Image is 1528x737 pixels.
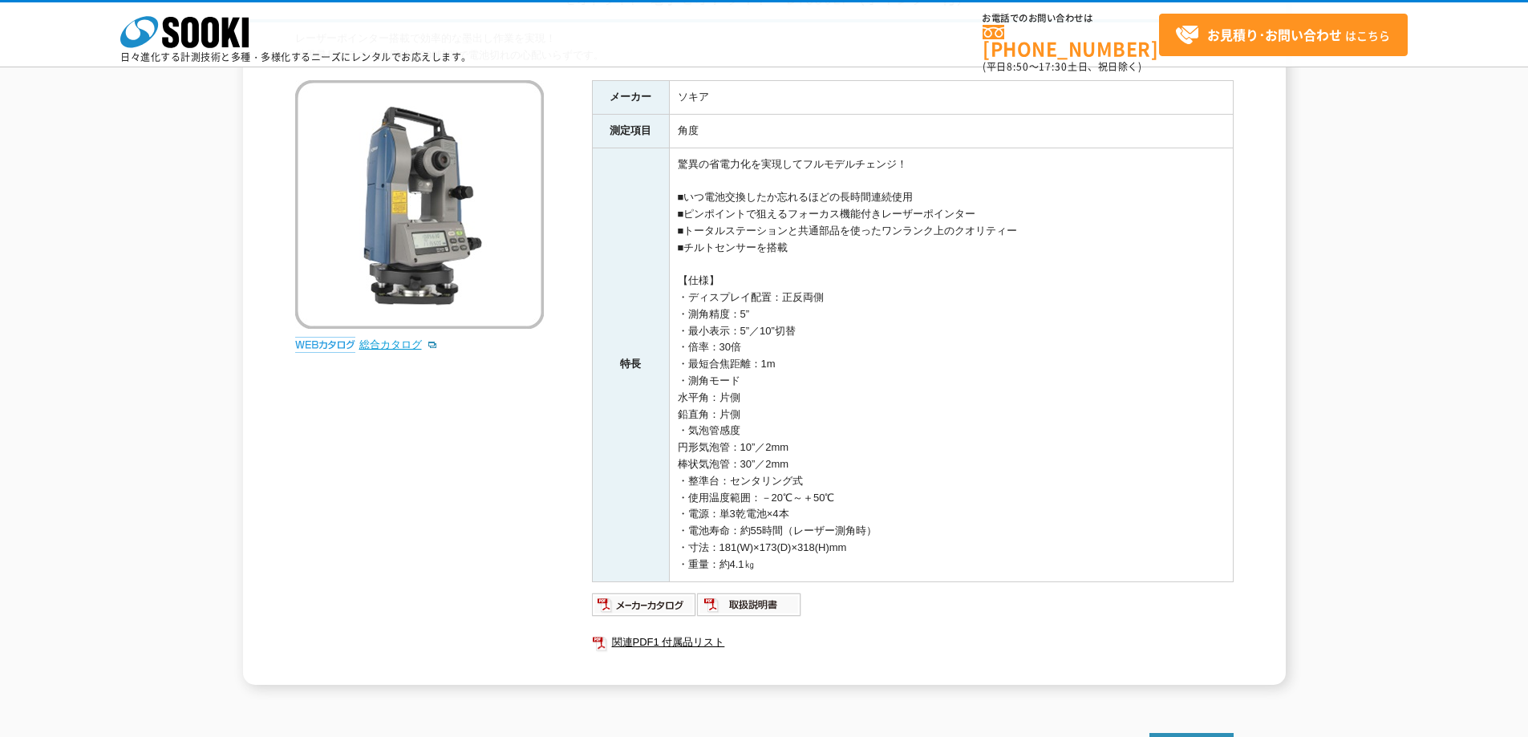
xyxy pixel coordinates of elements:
th: メーカー [592,80,669,114]
td: 驚異の省電力化を実現してフルモデルチェンジ！ ■いつ電池交換したか忘れるほどの長時間連続使用 ■ピンポイントで狙えるフォーカス機能付きレーザーポインター ■トータルステーションと共通部品を使った... [669,148,1233,581]
td: 角度 [669,114,1233,148]
img: 取扱説明書 [697,592,802,618]
p: 日々進化する計測技術と多種・多様化するニーズにレンタルでお応えします。 [120,52,472,62]
a: 関連PDF1 付属品リスト [592,632,1234,653]
th: 特長 [592,148,669,581]
span: 8:50 [1007,59,1029,74]
a: メーカーカタログ [592,602,697,614]
span: (平日 ～ 土日、祝日除く) [983,59,1141,74]
a: お見積り･お問い合わせはこちら [1159,14,1408,56]
th: 測定項目 [592,114,669,148]
td: ソキア [669,80,1233,114]
span: はこちら [1175,23,1390,47]
img: 電子セオドライト DT550LF（ポインター付） [295,80,544,329]
span: お電話でのお問い合わせは [983,14,1159,23]
a: 取扱説明書 [697,602,802,614]
a: 総合カタログ [359,338,438,350]
img: メーカーカタログ [592,592,697,618]
span: 17:30 [1039,59,1068,74]
img: webカタログ [295,337,355,353]
strong: お見積り･お問い合わせ [1207,25,1342,44]
a: [PHONE_NUMBER] [983,25,1159,58]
